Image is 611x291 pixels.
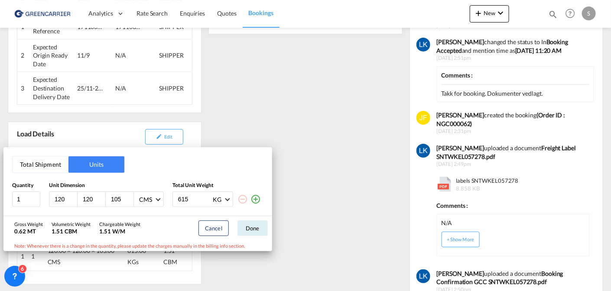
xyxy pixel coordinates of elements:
body: Editor, editor2 [9,9,170,18]
div: Total Unit Weight [172,182,263,189]
div: CMS [139,196,152,203]
input: H [110,195,133,203]
md-icon: icon-plus-circle-outline [250,194,261,204]
div: Quantity [12,182,40,189]
div: Volumetric Weight [52,221,91,227]
input: Enter weight [177,192,212,207]
div: Unit Dimension [49,182,164,189]
input: L [54,195,77,203]
input: Qty [12,191,40,207]
button: Done [237,220,268,236]
div: KG [213,196,221,203]
div: Note: Whenever there is a change in the quantity, please update the charges manually in the billi... [3,240,272,251]
div: Chargeable Weight [99,221,140,227]
button: Cancel [198,220,229,236]
div: Gross Weight [14,221,43,227]
button: Units [68,156,124,173]
md-icon: icon-minus-circle-outline [237,194,248,204]
div: 1.51 CBM [52,227,91,235]
div: 0.62 MT [14,227,43,235]
div: 1.51 W/M [99,227,140,235]
button: Total Shipment [13,156,68,173]
input: W [82,195,105,203]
